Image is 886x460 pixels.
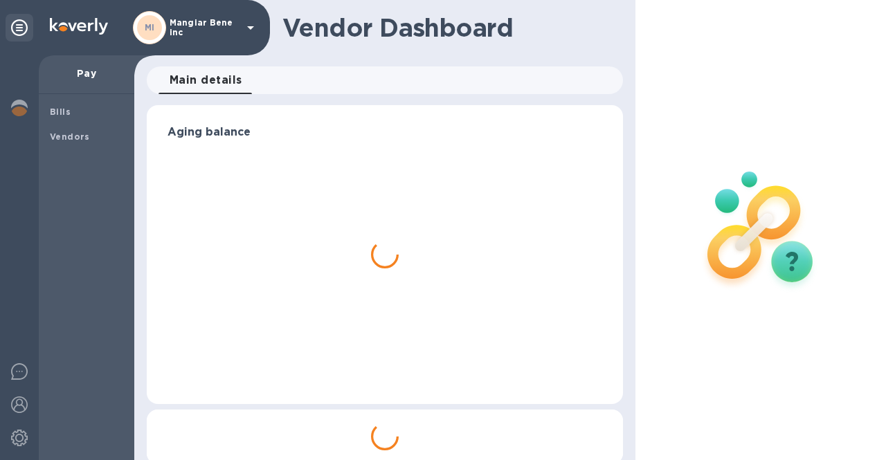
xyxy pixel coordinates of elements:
[282,13,613,42] h1: Vendor Dashboard
[170,71,242,90] span: Main details
[50,66,123,80] p: Pay
[170,18,239,37] p: Mangiar Bene inc
[50,18,108,35] img: Logo
[50,107,71,117] b: Bills
[168,126,602,139] h3: Aging balance
[145,22,155,33] b: MI
[50,131,90,142] b: Vendors
[6,14,33,42] div: Unpin categories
